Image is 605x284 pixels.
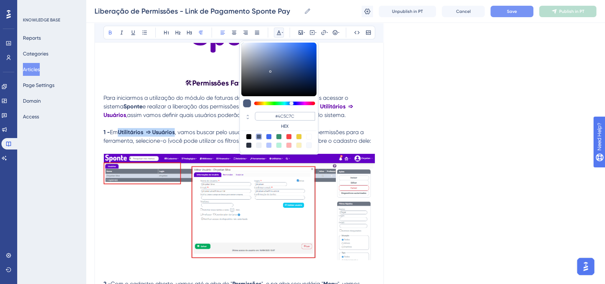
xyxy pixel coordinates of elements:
span: Para iniciarmos a utilização do módulo de faturas do Sponte Pay, antes precisamos acessar o sistema [103,94,350,110]
button: Domain [23,94,41,107]
span: assim vamos definir quais usuários poderão atuar na ferramenta dentro do sistema. [127,112,346,118]
span: Unpublish in PT [392,9,423,14]
button: Categories [23,47,48,60]
strong: Permissões Fatura Sponte Pay [192,79,294,87]
span: Publish in PT [559,9,584,14]
div: KNOWLEDGE BASE [23,17,60,23]
button: Save [490,6,533,17]
button: Access [23,110,39,123]
strong: 1 - [103,129,110,136]
strong: Utilitários ➩ Usuários [118,129,175,136]
strong: Sponte [124,103,142,110]
span: Save [507,9,517,14]
button: Cancel [442,6,485,17]
button: Articles [23,63,40,76]
label: HEX [255,123,315,129]
span: e realizar a liberação das permissões de usuários, através do menu, [142,103,319,110]
iframe: UserGuiding AI Assistant Launcher [575,256,596,277]
span: , [126,112,127,118]
strong: Utilitários ➩ Usuários [103,103,354,118]
button: Unpublish in PT [379,6,436,17]
span: 🛠 [185,79,192,87]
input: Article Name [95,6,301,16]
span: Need Help? [17,2,45,10]
span: Cancel [456,9,471,14]
span: , vamos buscar pelo usuário que desejamos liberar as permissões para a ferramenta, selecione-o (v... [103,129,371,144]
button: Reports [23,31,41,44]
button: Page Settings [23,79,54,92]
button: Publish in PT [539,6,596,17]
span: Em [110,129,118,136]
